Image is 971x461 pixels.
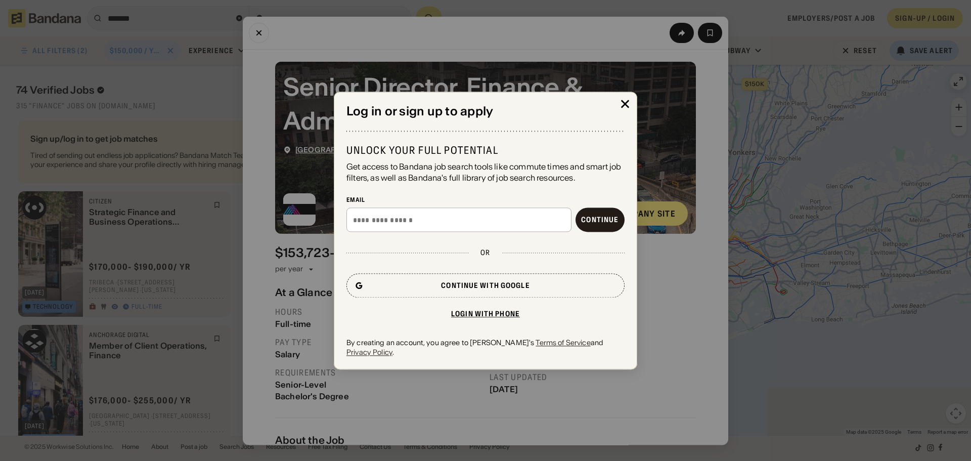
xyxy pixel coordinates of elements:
[346,144,625,157] div: Unlock your full potential
[451,311,520,318] div: Login with phone
[536,339,590,348] a: Terms of Service
[346,104,625,119] div: Log in or sign up to apply
[346,196,625,204] div: Email
[480,248,490,258] div: or
[346,339,625,357] div: By creating an account, you agree to [PERSON_NAME]'s and .
[346,161,625,184] div: Get access to Bandana job search tools like commute times and smart job filters, as well as Banda...
[346,348,392,357] a: Privacy Policy
[441,282,529,289] div: Continue with Google
[581,217,619,224] div: Continue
